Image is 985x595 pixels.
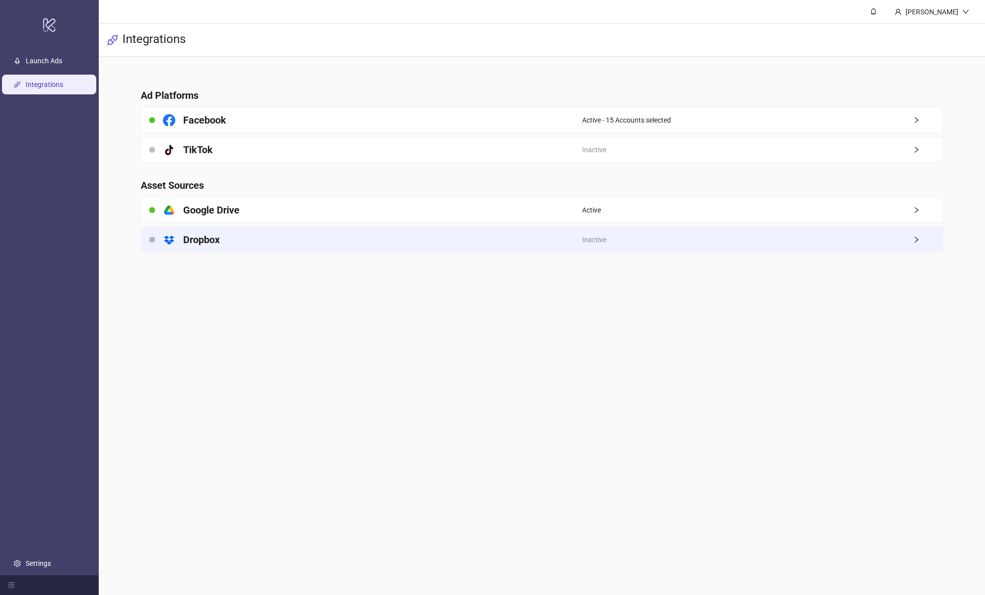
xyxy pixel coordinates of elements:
[895,8,902,15] span: user
[183,113,226,127] h4: Facebook
[183,233,220,247] h4: Dropbox
[913,207,943,213] span: right
[26,81,63,88] a: Integrations
[582,115,671,126] span: Active - 15 Accounts selected
[183,203,239,217] h4: Google Drive
[141,178,943,192] h4: Asset Sources
[870,8,877,15] span: bell
[913,117,943,124] span: right
[582,144,606,155] span: Inactive
[183,143,213,157] h4: TikTok
[141,107,943,133] a: FacebookActive - 15 Accounts selectedright
[141,227,943,253] a: DropboxInactiveright
[582,205,601,215] span: Active
[582,234,606,245] span: Inactive
[26,559,51,567] a: Settings
[962,8,969,15] span: down
[902,6,962,17] div: [PERSON_NAME]
[913,146,943,153] span: right
[8,582,15,589] span: menu-fold
[141,88,943,102] h4: Ad Platforms
[141,197,943,223] a: Google DriveActiveright
[913,236,943,243] span: right
[141,137,943,163] a: TikTokInactiveright
[122,32,186,48] h3: Integrations
[26,57,62,65] a: Launch Ads
[107,34,118,46] span: api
